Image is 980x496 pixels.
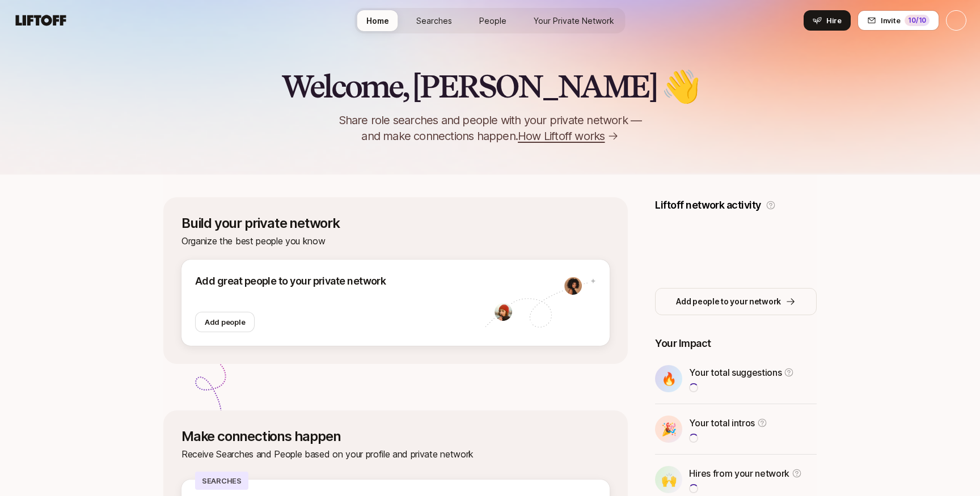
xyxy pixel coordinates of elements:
[826,15,842,26] span: Hire
[857,10,939,31] button: Invite10/10
[470,10,516,31] a: People
[881,15,900,26] span: Invite
[181,429,610,444] p: Make connections happen
[689,466,789,481] p: Hires from your network
[676,295,781,308] p: Add people to your network
[655,336,817,351] p: Your Impact
[655,466,682,493] div: 🙌
[357,10,398,31] a: Home
[281,69,699,103] h2: Welcome, [PERSON_NAME] 👋
[804,10,851,31] button: Hire
[479,15,506,27] span: People
[905,15,930,26] div: 10 /10
[494,303,512,321] img: avatar-1.png
[181,215,610,231] p: Build your private network
[655,197,761,213] p: Liftoff network activity
[655,365,682,392] div: 🔥
[518,128,605,144] span: How Liftoff works
[366,15,389,27] span: Home
[655,416,682,443] div: 🎉
[407,10,461,31] a: Searches
[195,273,485,289] p: Add great people to your private network
[181,447,610,461] p: Receive Searches and People based on your profile and private network
[416,15,452,27] span: Searches
[195,472,248,490] p: Searches
[655,288,817,315] button: Add people to your network
[689,365,782,380] p: Your total suggestions
[534,15,614,27] span: Your Private Network
[181,234,610,248] p: Organize the best people you know
[689,416,755,430] p: Your total intros
[320,112,660,144] p: Share role searches and people with your private network — and make connections happen.
[195,312,255,332] button: Add people
[564,277,582,295] img: avatar-2.png
[518,128,618,144] a: How Liftoff works
[525,10,623,31] a: Your Private Network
